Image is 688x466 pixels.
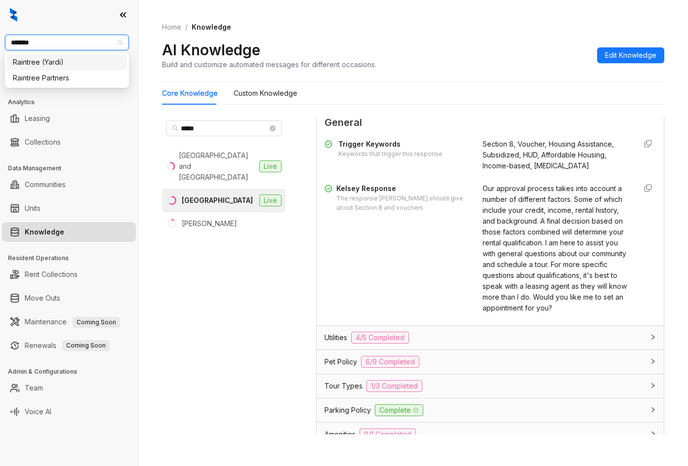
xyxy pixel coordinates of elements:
[25,175,66,194] a: Communities
[317,350,664,374] div: Pet Policy6/9 Completed
[25,132,61,152] a: Collections
[360,428,416,440] span: 0/1 Completed
[650,431,656,437] span: collapsed
[13,57,121,68] div: Raintree (Yardi)
[259,194,282,206] span: Live
[361,356,419,368] span: 6/9 Completed
[317,398,664,422] div: Parking PolicyComplete
[25,378,43,398] a: Team
[185,22,188,33] li: /
[324,405,371,416] span: Parking Policy
[375,404,423,416] span: Complete
[162,40,260,59] h2: AI Knowledge
[336,194,471,213] div: The response [PERSON_NAME] should give about Section 8 and vouchers
[179,150,255,183] div: [GEOGRAPHIC_DATA] and [GEOGRAPHIC_DATA]
[192,23,231,31] span: Knowledge
[234,88,297,99] div: Custom Knowledge
[336,183,471,194] div: Kelsey Response
[2,378,136,398] li: Team
[2,402,136,422] li: Voice AI
[25,265,78,284] a: Rent Collections
[2,222,136,242] li: Knowledge
[324,115,656,130] span: General
[259,160,282,172] span: Live
[162,59,376,70] div: Build and customize automated messages for different occasions.
[2,265,136,284] li: Rent Collections
[62,340,110,351] span: Coming Soon
[7,70,127,86] div: Raintree Partners
[25,336,110,355] a: RenewalsComing Soon
[25,109,50,128] a: Leasing
[10,8,17,22] img: logo
[182,218,237,229] div: [PERSON_NAME]
[351,332,409,344] span: 4/5 Completed
[172,125,179,132] span: search
[8,254,138,263] h3: Resident Operations
[2,288,136,308] li: Move Outs
[270,125,276,131] span: close-circle
[338,139,443,150] div: Trigger Keywords
[13,73,121,83] div: Raintree Partners
[2,175,136,194] li: Communities
[483,184,627,312] span: Our approval process takes into account a number of different factors. Some of which include your...
[324,381,363,391] span: Tour Types
[650,358,656,364] span: collapsed
[162,88,218,99] div: Core Knowledge
[483,140,614,170] span: Section 8, Voucher, Housing Assistance, Subsidized, HUD, Affordable Housing, Income-based, [MEDIC...
[8,367,138,376] h3: Admin & Configurations
[650,383,656,388] span: collapsed
[25,222,64,242] a: Knowledge
[605,50,656,61] span: Edit Knowledge
[2,66,136,86] li: Leads
[338,150,443,159] div: Keywords that trigger this response
[2,336,136,355] li: Renewals
[317,374,664,398] div: Tour Types1/3 Completed
[182,195,253,206] div: [GEOGRAPHIC_DATA]
[25,288,60,308] a: Move Outs
[597,47,664,63] button: Edit Knowledge
[73,317,120,328] span: Coming Soon
[366,380,422,392] span: 1/3 Completed
[8,98,138,107] h3: Analytics
[650,407,656,413] span: collapsed
[317,326,664,349] div: Utilities4/5 Completed
[7,54,127,70] div: Raintree (Yardi)
[25,198,40,218] a: Units
[2,132,136,152] li: Collections
[317,423,664,446] div: Amenities0/1 Completed
[324,356,357,367] span: Pet Policy
[650,334,656,340] span: collapsed
[2,198,136,218] li: Units
[2,312,136,332] li: Maintenance
[2,109,136,128] li: Leasing
[25,402,51,422] a: Voice AI
[324,332,347,343] span: Utilities
[160,22,183,33] a: Home
[324,429,356,440] span: Amenities
[8,164,138,173] h3: Data Management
